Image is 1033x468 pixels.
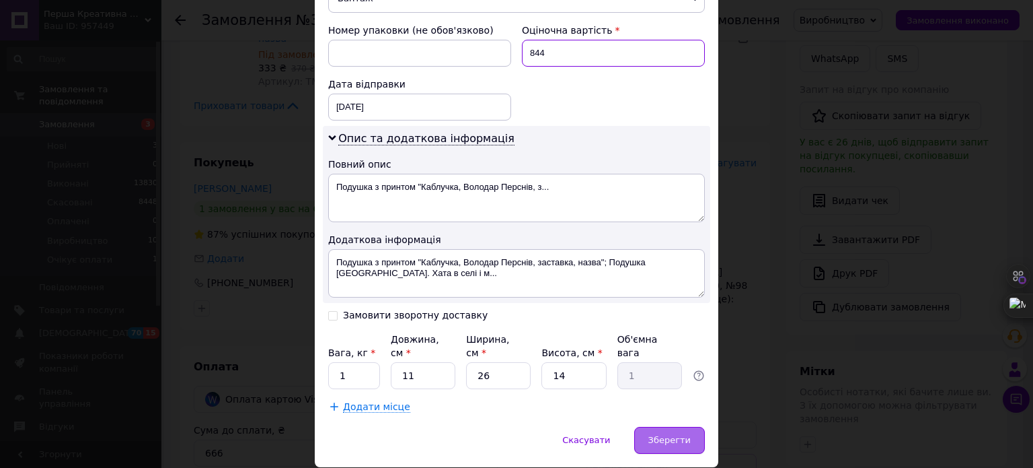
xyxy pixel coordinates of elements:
[522,24,705,37] div: Оціночна вартість
[541,347,602,358] label: Висота, см
[343,310,488,321] div: Замовити зворотну доставку
[648,435,691,445] span: Зберегти
[328,174,705,222] textarea: Подушка з принтом "Каблучка, Володар Перснів, з...
[328,249,705,298] textarea: Подушка з принтом "Каблучка, Володар Перснів, заставка, назва"; Подушка [GEOGRAPHIC_DATA]. Хата в...
[617,333,682,360] div: Об'ємна вага
[391,334,439,358] label: Довжина, см
[562,435,610,445] span: Скасувати
[328,158,705,171] div: Повний опис
[343,401,410,413] span: Додати місце
[328,24,511,37] div: Номер упаковки (не обов'язково)
[328,347,375,358] label: Вага, кг
[328,77,511,91] div: Дата відправки
[466,334,509,358] label: Ширина, см
[338,132,514,145] span: Опис та додаткова інформація
[328,233,705,246] div: Додаткова інформація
